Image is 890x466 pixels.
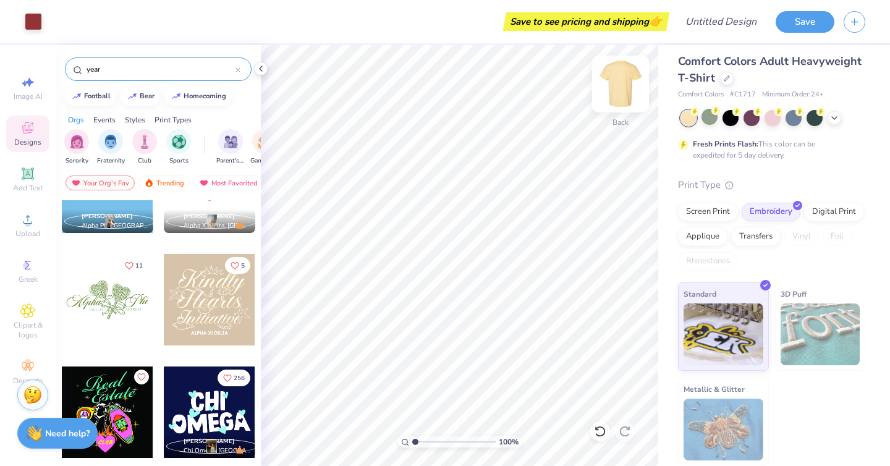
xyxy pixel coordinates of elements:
div: Vinyl [784,227,819,246]
span: Alpha Phi, [GEOGRAPHIC_DATA][US_STATE] [82,221,148,231]
div: This color can be expedited for 5 day delivery. [693,138,845,161]
img: Fraternity Image [104,135,117,149]
strong: Need help? [45,428,90,439]
img: trending.gif [144,179,154,187]
div: Digital Print [804,203,864,221]
span: [PERSON_NAME] [184,437,235,446]
img: Club Image [138,135,151,149]
span: Sports [169,156,189,166]
span: 11 [135,263,143,269]
div: Back [612,117,629,128]
div: Print Types [155,114,192,125]
span: Designs [14,137,41,147]
img: most_fav.gif [71,179,81,187]
div: filter for Parent's Weekend [216,129,245,166]
button: Save [776,11,834,33]
div: Print Type [678,178,865,192]
div: filter for Sorority [64,129,89,166]
span: Comfort Colors Adult Heavyweight T-Shirt [678,54,862,85]
div: Trending [138,176,190,190]
img: Parent's Weekend Image [224,135,238,149]
div: filter for Club [132,129,157,166]
span: 👉 [649,14,663,28]
span: 256 [234,375,245,381]
div: Your Org's Fav [66,176,135,190]
button: filter button [250,129,279,166]
input: Try "Alpha" [85,63,235,75]
button: Like [218,370,250,386]
span: # C1717 [730,90,756,100]
div: bear [140,93,155,100]
button: football [65,87,116,106]
span: Alpha Xi Delta, [GEOGRAPHIC_DATA][US_STATE] [184,221,250,231]
span: Sorority [66,156,88,166]
div: filter for Fraternity [97,129,125,166]
img: Game Day Image [258,135,272,149]
span: Club [138,156,151,166]
div: football [84,93,111,100]
span: Add Text [13,183,43,193]
img: trend_line.gif [171,93,181,100]
button: bear [121,87,160,106]
div: Events [93,114,116,125]
img: Sports Image [172,135,186,149]
div: homecoming [184,93,226,100]
button: homecoming [164,87,232,106]
button: filter button [166,129,191,166]
div: Most Favorited [193,176,263,190]
span: [PERSON_NAME] [82,212,133,221]
img: most_fav.gif [199,179,209,187]
img: Back [596,59,645,109]
button: Like [119,257,148,274]
span: 100 % [499,436,519,447]
button: Like [225,257,250,274]
img: trend_line.gif [127,93,137,100]
div: Save to see pricing and shipping [506,12,666,31]
img: Metallic & Glitter [684,399,763,460]
div: Styles [125,114,145,125]
span: Comfort Colors [678,90,724,100]
img: trend_line.gif [72,93,82,100]
span: Decorate [13,376,43,386]
img: 3D Puff [781,303,860,365]
img: Sorority Image [70,135,84,149]
div: Foil [823,227,852,246]
strong: Fresh Prints Flash: [693,139,758,149]
button: filter button [216,129,245,166]
div: Rhinestones [678,252,738,271]
span: Parent's Weekend [216,156,245,166]
span: Image AI [14,91,43,101]
span: Chi Omega, [GEOGRAPHIC_DATA][US_STATE] [184,446,250,455]
span: Clipart & logos [6,320,49,340]
span: 3D Puff [781,287,807,300]
button: filter button [97,129,125,166]
span: Fraternity [97,156,125,166]
button: filter button [64,129,89,166]
span: Upload [15,229,40,239]
div: Embroidery [742,203,800,221]
span: Minimum Order: 24 + [762,90,824,100]
span: [PERSON_NAME] [184,212,235,221]
span: Standard [684,287,716,300]
span: Game Day [250,156,279,166]
div: Orgs [68,114,84,125]
div: Applique [678,227,727,246]
span: 5 [241,263,245,269]
div: Transfers [731,227,781,246]
span: Metallic & Glitter [684,383,745,396]
div: filter for Sports [166,129,191,166]
img: Standard [684,303,763,365]
div: filter for Game Day [250,129,279,166]
button: filter button [132,129,157,166]
span: Greek [19,274,38,284]
div: Screen Print [678,203,738,221]
input: Untitled Design [676,9,766,34]
button: Like [134,370,149,384]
